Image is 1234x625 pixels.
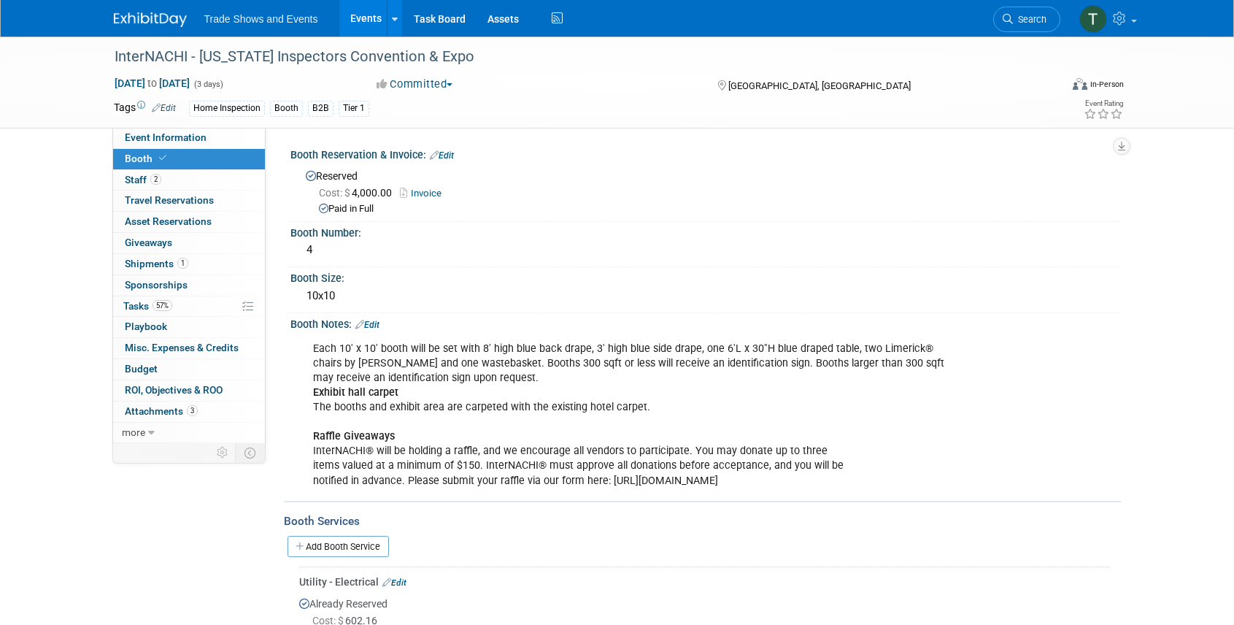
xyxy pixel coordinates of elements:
span: 2 [150,174,161,185]
span: Event Information [125,131,207,143]
div: Booth Services [284,513,1121,529]
div: Event Rating [1084,100,1123,107]
a: Misc. Expenses & Credits [113,338,265,358]
a: Asset Reservations [113,212,265,232]
div: Booth Size: [290,267,1121,285]
img: Tiff Wagner [1079,5,1107,33]
div: Booth [270,101,303,116]
a: Search [993,7,1060,32]
span: Booth [125,153,169,164]
a: Tasks57% [113,296,265,317]
span: Giveaways [125,237,172,248]
a: Travel Reservations [113,191,265,211]
div: Each 10' x 10' booth will be set with 8' high blue back drape, 3' high blue side drape, one 6'L x... [303,334,960,496]
div: Home Inspection [189,101,265,116]
a: Edit [152,103,176,113]
span: Tasks [123,300,172,312]
span: Playbook [125,321,167,332]
div: Utility - Electrical [299,575,1110,589]
i: Booth reservation complete [159,154,166,162]
a: Sponsorships [113,275,265,296]
span: 57% [153,300,172,311]
button: Committed [371,77,458,92]
td: Tags [114,100,176,117]
a: Playbook [113,317,265,337]
span: Trade Shows and Events [204,13,318,25]
div: Booth Reservation & Invoice: [290,144,1121,163]
span: [DATE] [DATE] [114,77,190,90]
span: [GEOGRAPHIC_DATA], [GEOGRAPHIC_DATA] [728,80,911,91]
div: In-Person [1090,79,1124,90]
div: 10x10 [301,285,1110,307]
span: Attachments [125,405,198,417]
span: Shipments [125,258,188,269]
div: Booth Notes: [290,313,1121,332]
div: 4 [301,239,1110,261]
a: Edit [430,150,454,161]
a: Edit [382,578,406,588]
img: ExhibitDay [114,12,187,27]
a: Shipments1 [113,254,265,275]
div: Reserved [301,165,1110,216]
span: Staff [125,174,161,185]
a: Booth [113,149,265,169]
span: to [145,77,159,89]
a: more [113,423,265,443]
a: Invoice [400,188,449,199]
a: Staff2 [113,170,265,191]
span: Misc. Expenses & Credits [125,342,239,353]
div: Tier 1 [339,101,369,116]
td: Personalize Event Tab Strip [210,443,236,462]
span: Search [1013,14,1046,25]
div: B2B [308,101,333,116]
span: (3 days) [193,80,223,89]
span: Cost: $ [319,187,352,199]
td: Toggle Event Tabs [235,443,265,462]
b: Exhibit hall carpet [313,386,398,399]
span: ROI, Objectives & ROO [125,384,223,396]
span: Sponsorships [125,279,188,291]
a: Attachments3 [113,402,265,422]
div: InterNACHI - [US_STATE] Inspectors Convention & Expo [109,44,1038,70]
span: Budget [125,363,158,375]
div: Paid in Full [319,202,1110,216]
a: Add Booth Service [288,536,389,557]
div: Event Format [974,76,1125,98]
span: 4,000.00 [319,187,398,199]
a: Edit [355,320,379,330]
a: ROI, Objectives & ROO [113,380,265,401]
a: Budget [113,359,265,380]
span: 1 [177,258,188,269]
span: 3 [187,405,198,416]
img: Format-Inperson.png [1073,78,1087,90]
span: Asset Reservations [125,215,212,227]
div: Booth Number: [290,222,1121,240]
a: Event Information [113,128,265,148]
span: Travel Reservations [125,194,214,206]
b: Raffle Giveaways [313,430,395,442]
span: more [122,426,145,438]
a: Giveaways [113,233,265,253]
